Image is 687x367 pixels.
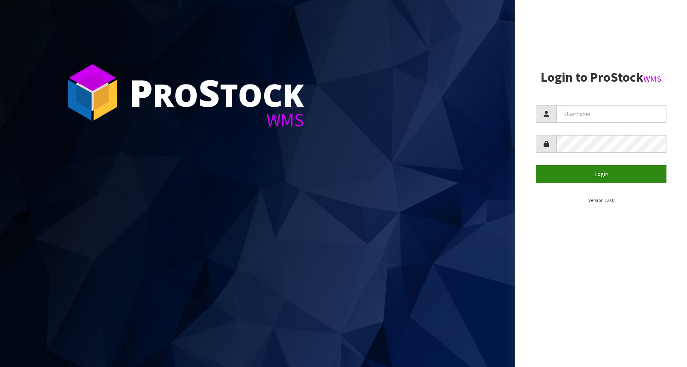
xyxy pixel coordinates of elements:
[129,67,153,117] span: P
[643,73,662,84] small: WMS
[536,70,666,85] h2: Login to ProStock
[129,74,304,111] div: ro tock
[62,62,123,123] img: ProStock Cube
[198,67,220,117] span: S
[588,197,614,203] small: Version 1.0.0
[129,111,304,129] div: WMS
[536,165,666,183] button: Login
[556,105,666,123] input: Username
